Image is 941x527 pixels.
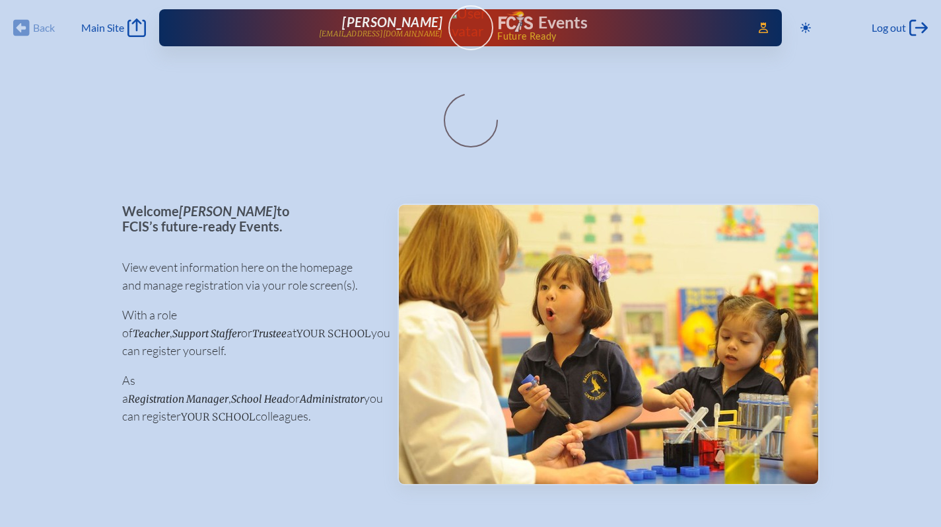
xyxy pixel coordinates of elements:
p: [EMAIL_ADDRESS][DOMAIN_NAME] [319,30,443,38]
a: Main Site [81,19,146,37]
span: your school [296,327,371,340]
p: With a role of , or at you can register yourself. [122,306,376,360]
span: Teacher [133,327,170,340]
span: Registration Manager [128,393,228,405]
span: Log out [872,21,906,34]
span: Trustee [252,327,287,340]
p: As a , or you can register colleagues. [122,372,376,425]
span: [PERSON_NAME] [179,203,277,219]
span: Support Staffer [172,327,241,340]
span: Future Ready [497,32,740,41]
img: Events [399,205,818,484]
span: Main Site [81,21,124,34]
img: User Avatar [442,5,499,40]
span: School Head [231,393,289,405]
a: [PERSON_NAME][EMAIL_ADDRESS][DOMAIN_NAME] [201,15,443,41]
p: Welcome to FCIS’s future-ready Events. [122,204,376,233]
span: Administrator [300,393,364,405]
a: User Avatar [448,5,493,50]
p: View event information here on the homepage and manage registration via your role screen(s). [122,259,376,294]
span: your school [181,411,256,423]
span: [PERSON_NAME] [342,14,442,30]
div: FCIS Events — Future ready [499,11,740,41]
